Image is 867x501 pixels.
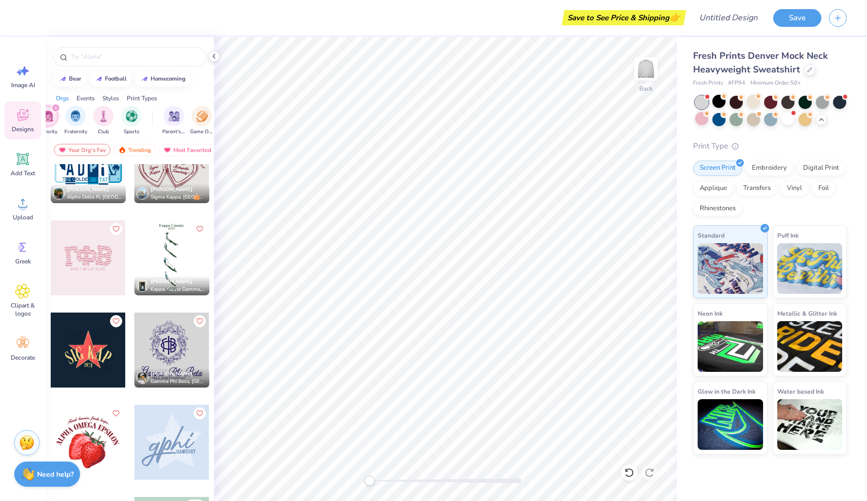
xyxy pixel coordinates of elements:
span: Alpha Delta Pi, [GEOGRAPHIC_DATA][US_STATE] [67,194,122,201]
span: Kappa Kappa Gamma, [GEOGRAPHIC_DATA] [151,286,205,293]
span: [PERSON_NAME] [151,186,193,193]
span: [PERSON_NAME] [151,278,193,285]
button: Save [773,9,821,27]
button: filter button [121,106,141,136]
img: Glow in the Dark Ink [698,399,763,450]
button: filter button [93,106,114,136]
span: Water based Ink [777,386,824,397]
button: filter button [64,106,87,136]
img: Game Day Image [196,110,208,122]
div: Foil [812,181,836,196]
button: homecoming [135,71,190,87]
div: filter for Game Day [190,106,213,136]
span: Upload [13,213,33,221]
img: Water based Ink [777,399,843,450]
button: Like [110,315,122,327]
img: Neon Ink [698,321,763,372]
div: Events [77,94,95,103]
div: bear [69,76,81,82]
button: Like [110,223,122,235]
span: Designs [12,125,34,133]
span: Metallic & Glitter Ink [777,308,837,319]
button: bear [53,71,86,87]
img: Puff Ink [777,243,843,294]
div: football [105,76,127,82]
strong: Need help? [37,470,74,479]
span: 👉 [669,11,680,23]
span: Fresh Prints [693,79,723,88]
div: Embroidery [745,161,793,176]
img: Metallic & Glitter Ink [777,321,843,372]
img: trend_line.gif [95,76,103,82]
span: [PERSON_NAME] [151,370,193,377]
button: Like [194,407,206,419]
div: Print Types [127,94,157,103]
span: Clipart & logos [6,301,40,318]
span: Image AI [11,81,35,89]
button: filter button [190,106,213,136]
span: Club [98,128,109,136]
button: football [89,71,131,87]
span: Game Day [190,128,213,136]
span: Fraternity [64,128,87,136]
div: filter for Club [93,106,114,136]
span: Sigma Kappa, [GEOGRAPHIC_DATA] [151,194,205,201]
div: Print Type [693,140,847,152]
span: [PERSON_NAME] [67,186,109,193]
img: Parent's Weekend Image [168,110,180,122]
span: Sorority [39,128,57,136]
span: Neon Ink [698,308,722,319]
span: Greek [15,257,31,265]
span: # FP94 [728,79,745,88]
span: Puff Ink [777,230,799,241]
button: Like [194,223,206,235]
div: filter for Sports [121,106,141,136]
div: Rhinestones [693,201,742,216]
img: most_fav.gif [163,146,171,153]
div: filter for Sorority [38,106,58,136]
img: Sorority Image [42,110,54,122]
img: trend_line.gif [59,76,67,82]
img: most_fav.gif [58,146,66,153]
span: Glow in the Dark Ink [698,386,755,397]
div: Vinyl [780,181,809,196]
div: Most Favorited [159,144,216,156]
button: filter button [162,106,186,136]
img: trending.gif [118,146,126,153]
div: Save to See Price & Shipping [564,10,683,25]
div: Applique [693,181,734,196]
div: Transfers [737,181,777,196]
div: Back [639,84,653,93]
button: Like [194,315,206,327]
div: Styles [102,94,119,103]
span: Minimum Order: 50 + [750,79,801,88]
div: Trending [114,144,156,156]
div: filter for Parent's Weekend [162,106,186,136]
img: Sports Image [126,110,137,122]
span: Decorate [11,354,35,362]
img: Fraternity Image [70,110,81,122]
img: trend_line.gif [140,76,149,82]
div: Digital Print [797,161,846,176]
span: Add Text [11,169,35,177]
img: Back [636,59,656,79]
div: Screen Print [693,161,742,176]
input: Try "Alpha" [70,52,200,62]
button: Like [110,407,122,419]
img: Standard [698,243,763,294]
div: Your Org's Fav [54,144,111,156]
span: Parent's Weekend [162,128,186,136]
span: Standard [698,230,725,241]
div: filter for Fraternity [64,106,87,136]
div: homecoming [151,76,186,82]
img: Club Image [98,110,109,122]
button: filter button [38,106,58,136]
input: Untitled Design [691,8,766,28]
span: Sports [124,128,139,136]
span: Gamma Phi Beta, [GEOGRAPHIC_DATA][US_STATE] [151,378,205,386]
div: Orgs [56,94,69,103]
div: Accessibility label [365,476,375,486]
span: Fresh Prints Denver Mock Neck Heavyweight Sweatshirt [693,50,828,75]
